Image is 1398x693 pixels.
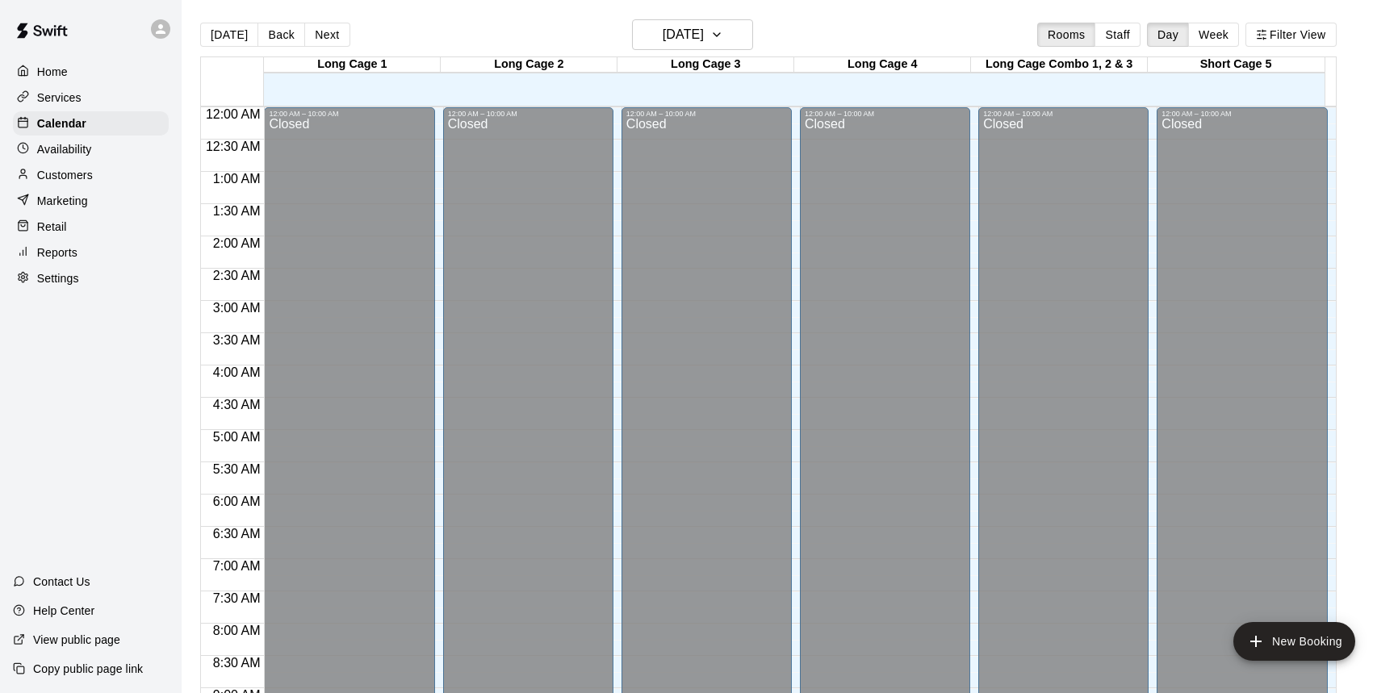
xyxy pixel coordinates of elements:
[33,632,120,648] p: View public page
[1148,57,1325,73] div: Short Cage 5
[37,193,88,209] p: Marketing
[13,60,169,84] a: Home
[37,115,86,132] p: Calendar
[632,19,753,50] button: [DATE]
[794,57,971,73] div: Long Cage 4
[209,527,265,541] span: 6:30 AM
[37,219,67,235] p: Retail
[1245,23,1336,47] button: Filter View
[37,270,79,286] p: Settings
[209,462,265,476] span: 5:30 AM
[441,57,617,73] div: Long Cage 2
[13,86,169,110] a: Services
[1095,23,1141,47] button: Staff
[626,110,787,118] div: 12:00 AM – 10:00 AM
[209,591,265,605] span: 7:30 AM
[13,111,169,136] a: Calendar
[209,172,265,186] span: 1:00 AM
[209,269,265,282] span: 2:30 AM
[37,244,77,261] p: Reports
[1233,622,1355,661] button: add
[13,163,169,187] a: Customers
[202,107,265,121] span: 12:00 AM
[209,430,265,444] span: 5:00 AM
[37,90,82,106] p: Services
[257,23,305,47] button: Back
[33,661,143,677] p: Copy public page link
[1188,23,1239,47] button: Week
[209,656,265,670] span: 8:30 AM
[13,266,169,290] a: Settings
[209,333,265,347] span: 3:30 AM
[971,57,1148,73] div: Long Cage Combo 1, 2 & 3
[200,23,258,47] button: [DATE]
[13,189,169,213] a: Marketing
[663,23,704,46] h6: [DATE]
[1147,23,1189,47] button: Day
[1162,110,1322,118] div: 12:00 AM – 10:00 AM
[13,137,169,161] a: Availability
[805,110,965,118] div: 12:00 AM – 10:00 AM
[13,240,169,265] a: Reports
[33,574,90,590] p: Contact Us
[983,110,1144,118] div: 12:00 AM – 10:00 AM
[202,140,265,153] span: 12:30 AM
[209,236,265,250] span: 2:00 AM
[1037,23,1095,47] button: Rooms
[617,57,794,73] div: Long Cage 3
[209,301,265,315] span: 3:00 AM
[269,110,429,118] div: 12:00 AM – 10:00 AM
[33,603,94,619] p: Help Center
[37,64,68,80] p: Home
[304,23,349,47] button: Next
[209,495,265,508] span: 6:00 AM
[448,110,609,118] div: 12:00 AM – 10:00 AM
[209,365,265,379] span: 4:00 AM
[37,141,92,157] p: Availability
[37,167,93,183] p: Customers
[264,57,441,73] div: Long Cage 1
[13,215,169,239] a: Retail
[209,398,265,411] span: 4:30 AM
[209,624,265,637] span: 8:00 AM
[209,204,265,218] span: 1:30 AM
[209,559,265,573] span: 7:00 AM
